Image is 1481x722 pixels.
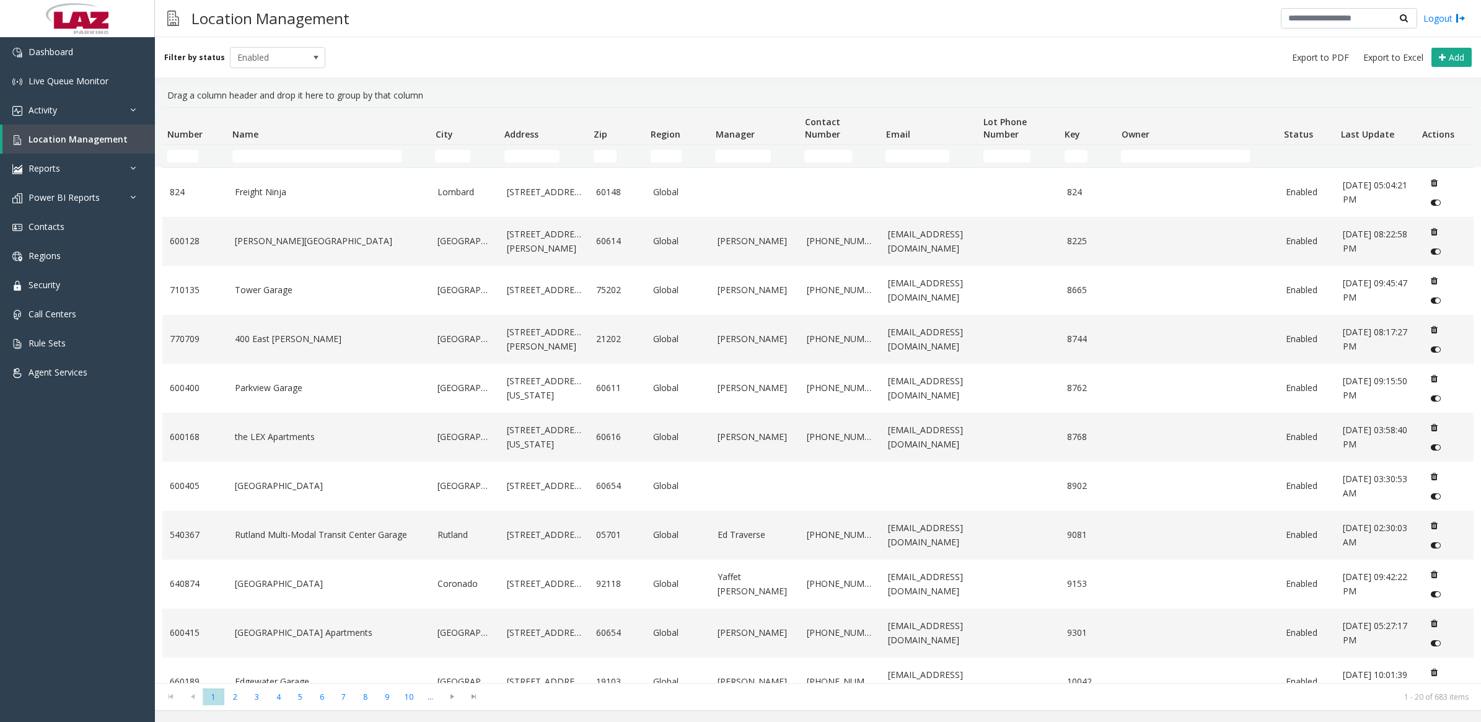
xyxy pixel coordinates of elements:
[596,332,638,346] a: 21202
[718,381,792,395] a: [PERSON_NAME]
[1335,145,1417,167] td: Last Update Filter
[646,145,711,167] td: Region Filter
[170,381,220,395] a: 600400
[164,52,225,63] label: Filter by status
[888,619,970,647] a: [EMAIL_ADDRESS][DOMAIN_NAME]
[1286,283,1328,297] a: Enabled
[1424,222,1444,242] button: Delete
[1423,12,1466,25] a: Logout
[170,528,220,542] a: 540367
[437,626,491,640] a: [GEOGRAPHIC_DATA]
[886,128,910,140] span: Email
[1116,145,1278,167] td: Owner Filter
[1424,418,1444,438] button: Delete
[1286,430,1328,444] a: Enabled
[235,430,423,444] a: the LEX Apartments
[29,250,61,262] span: Regions
[507,374,581,402] a: [STREET_ADDRESS][US_STATE]
[1424,614,1444,633] button: Delete
[1286,185,1328,199] a: Enabled
[507,185,581,199] a: [STREET_ADDRESS]
[1456,12,1466,25] img: logout
[435,150,470,162] input: City Filter
[398,689,420,705] span: Page 10
[1343,375,1407,400] span: [DATE] 09:15:50 PM
[1343,619,1409,647] a: [DATE] 05:27:17 PM
[978,145,1060,167] td: Lot Phone Number Filter
[232,128,258,140] span: Name
[1067,283,1109,297] a: 8665
[1424,535,1447,555] button: Disable
[507,675,581,689] a: [STREET_ADDRESS]
[504,150,560,162] input: Address Filter
[463,689,485,706] span: Go to the last page
[715,150,771,162] input: Manager Filter
[651,150,682,162] input: Region Filter
[167,150,198,162] input: Number Filter
[718,430,792,444] a: [PERSON_NAME]
[12,252,22,262] img: 'icon'
[888,570,970,598] a: [EMAIL_ADDRESS][DOMAIN_NAME]
[29,104,57,116] span: Activity
[1343,521,1409,549] a: [DATE] 02:30:03 AM
[1341,128,1394,140] span: Last Update
[162,145,227,167] td: Number Filter
[170,234,220,248] a: 600128
[888,276,970,304] a: [EMAIL_ADDRESS][DOMAIN_NAME]
[12,48,22,58] img: 'icon'
[155,107,1481,683] div: Data table
[596,283,638,297] a: 75202
[888,227,970,255] a: [EMAIL_ADDRESS][DOMAIN_NAME]
[430,145,499,167] td: City Filter
[507,325,581,353] a: [STREET_ADDRESS][PERSON_NAME]
[594,150,617,162] input: Zip Filter
[167,3,179,33] img: pageIcon
[185,3,356,33] h3: Location Management
[1286,332,1328,346] a: Enabled
[718,626,792,640] a: [PERSON_NAME]
[29,133,128,145] span: Location Management
[1067,234,1109,248] a: 8225
[231,48,306,68] span: Enabled
[170,332,220,346] a: 770709
[1417,108,1474,145] th: Actions
[1287,49,1354,66] button: Export to PDF
[1067,626,1109,640] a: 9301
[1424,467,1444,486] button: Delete
[170,675,220,689] a: 660189
[12,281,22,291] img: 'icon'
[170,430,220,444] a: 600168
[235,479,423,493] a: [GEOGRAPHIC_DATA]
[1065,150,1088,162] input: Key Filter
[886,150,949,162] input: Email Filter
[596,234,638,248] a: 60614
[807,283,873,297] a: [PHONE_NUMBER]
[224,689,246,705] span: Page 2
[805,116,840,140] span: Contact Number
[1358,49,1428,66] button: Export to Excel
[1424,369,1444,389] button: Delete
[437,185,491,199] a: Lombard
[1343,522,1407,547] span: [DATE] 02:30:03 AM
[653,430,703,444] a: Global
[1343,669,1407,694] span: [DATE] 10:01:39 PM
[29,75,108,87] span: Live Queue Monitor
[2,125,155,154] a: Location Management
[594,128,607,140] span: Zip
[1343,424,1407,449] span: [DATE] 03:58:40 PM
[710,145,799,167] td: Manager Filter
[232,150,402,162] input: Name Filter
[596,675,638,689] a: 19103
[1424,663,1444,682] button: Delete
[12,193,22,203] img: 'icon'
[12,106,22,116] img: 'icon'
[437,430,491,444] a: [GEOGRAPHIC_DATA]
[1424,271,1444,291] button: Delete
[420,689,441,705] span: Page 11
[1278,108,1335,145] th: Status
[1067,479,1109,493] a: 8902
[203,689,224,705] span: Page 1
[246,689,268,705] span: Page 3
[799,145,881,167] td: Contact Number Filter
[1286,381,1328,395] a: Enabled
